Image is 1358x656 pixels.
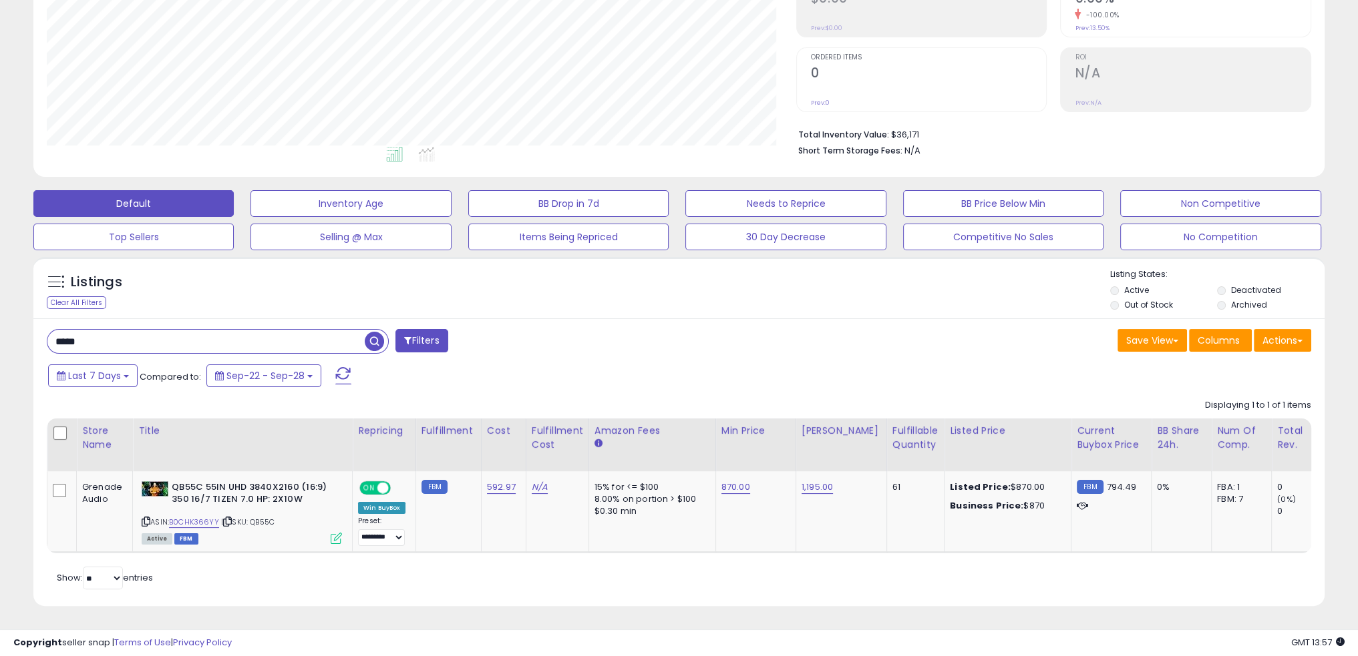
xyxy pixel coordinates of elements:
div: Displaying 1 to 1 of 1 items [1205,399,1311,412]
b: Business Price: [950,499,1023,512]
small: Prev: 0 [811,99,830,107]
button: Top Sellers [33,224,234,250]
div: Total Rev. [1277,424,1326,452]
small: Amazon Fees. [595,438,603,450]
button: 30 Day Decrease [685,224,886,250]
span: 2025-10-6 13:57 GMT [1291,636,1345,649]
label: Out of Stock [1124,299,1173,310]
div: 15% for <= $100 [595,481,705,493]
button: Inventory Age [250,190,451,217]
span: Last 7 Days [68,369,121,382]
button: No Competition [1120,224,1321,250]
b: Listed Price: [950,480,1011,493]
button: Save View [1118,329,1187,352]
div: Fulfillable Quantity [892,424,939,452]
button: Needs to Reprice [685,190,886,217]
span: FBM [174,533,198,545]
button: Columns [1189,329,1252,352]
a: Terms of Use [114,636,171,649]
span: Ordered Items [811,54,1047,61]
button: BB Drop in 7d [468,190,669,217]
div: Repricing [358,424,410,438]
div: 8.00% on portion > $100 [595,493,705,505]
small: Prev: $0.00 [811,24,842,32]
div: Fulfillment Cost [532,424,583,452]
a: 592.97 [487,480,516,494]
div: 0% [1157,481,1201,493]
a: N/A [532,480,548,494]
button: Sep-22 - Sep-28 [206,364,321,387]
li: $36,171 [798,125,1301,141]
span: Sep-22 - Sep-28 [226,369,305,382]
a: B0CHK366YY [169,517,219,528]
div: $870.00 [950,481,1061,493]
div: 61 [892,481,934,493]
div: 0 [1277,481,1331,493]
div: BB Share 24h. [1157,424,1206,452]
div: Amazon Fees [595,424,710,438]
button: BB Price Below Min [903,190,1104,217]
h2: 0 [811,65,1047,83]
span: 794.49 [1107,480,1137,493]
div: seller snap | | [13,637,232,649]
div: Fulfillment [421,424,476,438]
small: -100.00% [1081,10,1119,20]
span: Columns [1198,334,1240,347]
div: Store Name [82,424,127,452]
div: $870 [950,500,1061,512]
strong: Copyright [13,636,62,649]
div: Current Buybox Price [1077,424,1146,452]
h2: N/A [1075,65,1311,83]
div: Num of Comp. [1217,424,1266,452]
p: Listing States: [1110,268,1325,281]
div: Grenade Audio [82,481,122,505]
span: ROI [1075,54,1311,61]
button: Competitive No Sales [903,224,1104,250]
button: Selling @ Max [250,224,451,250]
span: Compared to: [140,370,201,383]
span: All listings currently available for purchase on Amazon [142,533,172,545]
span: | SKU: QB55C [221,517,275,527]
span: N/A [904,144,920,157]
button: Items Being Repriced [468,224,669,250]
button: Filters [395,329,448,352]
div: [PERSON_NAME] [802,424,881,438]
label: Archived [1231,299,1267,310]
div: 0 [1277,505,1331,517]
label: Deactivated [1231,284,1281,296]
small: FBM [421,480,448,494]
div: FBA: 1 [1217,481,1261,493]
h5: Listings [71,273,122,292]
span: OFF [389,482,410,493]
span: ON [361,482,377,493]
img: 41413ivjhAL._SL40_.jpg [142,481,168,497]
small: Prev: N/A [1075,99,1101,107]
a: Privacy Policy [173,636,232,649]
button: Actions [1254,329,1311,352]
div: Preset: [358,517,405,547]
b: Total Inventory Value: [798,129,889,140]
div: Min Price [721,424,790,438]
button: Non Competitive [1120,190,1321,217]
div: Listed Price [950,424,1065,438]
div: Title [138,424,347,438]
div: ASIN: [142,481,342,543]
button: Last 7 Days [48,364,138,387]
div: Cost [487,424,520,438]
b: QB55C 55IN UHD 3840X2160 (16:9) 350 16/7 TIZEN 7.0 HP: 2X10W [172,481,334,509]
b: Short Term Storage Fees: [798,145,902,156]
div: Clear All Filters [47,296,106,309]
small: FBM [1077,480,1103,494]
small: (0%) [1277,494,1296,505]
button: Default [33,190,234,217]
small: Prev: 13.50% [1075,24,1109,32]
a: 1,195.00 [802,480,833,494]
span: Show: entries [57,571,153,584]
label: Active [1124,284,1149,296]
a: 870.00 [721,480,750,494]
div: $0.30 min [595,505,705,517]
div: FBM: 7 [1217,493,1261,505]
div: Win BuyBox [358,502,405,514]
